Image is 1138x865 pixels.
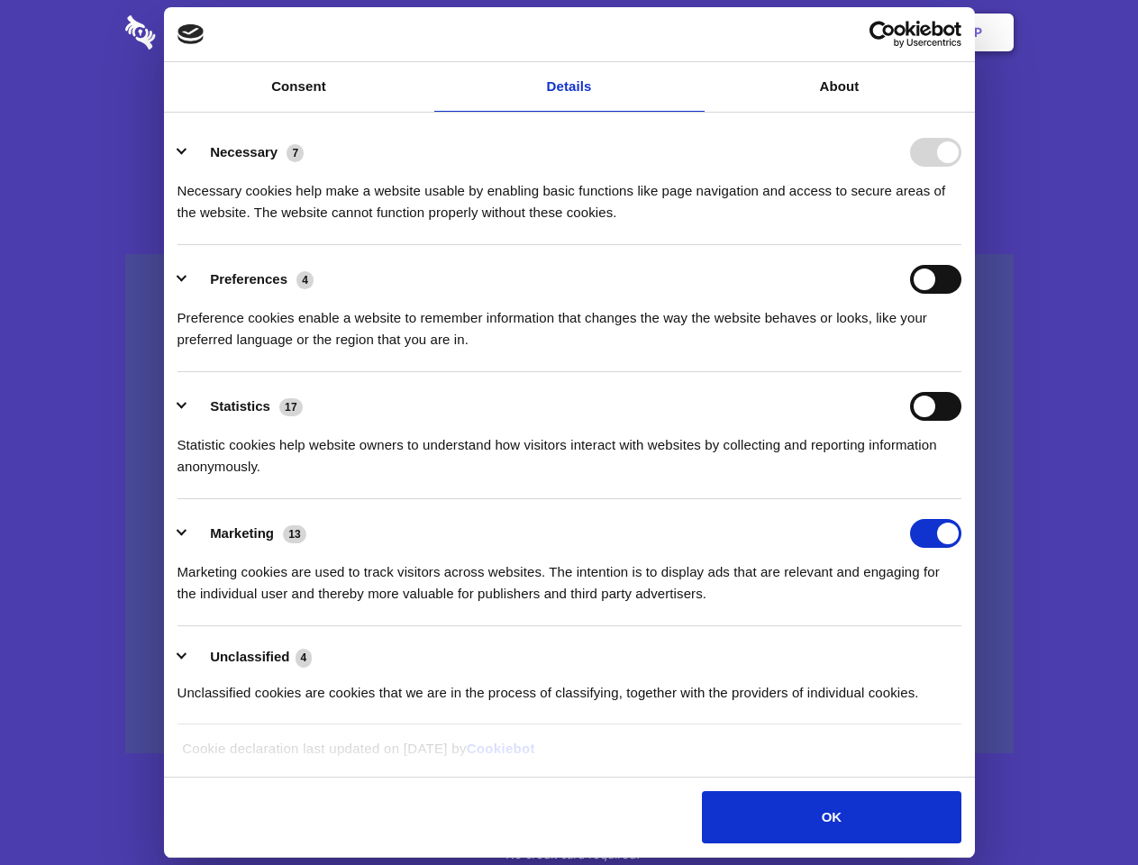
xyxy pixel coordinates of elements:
button: Preferences (4) [178,265,325,294]
label: Statistics [210,398,270,414]
div: Preference cookies enable a website to remember information that changes the way the website beha... [178,294,961,351]
div: Unclassified cookies are cookies that we are in the process of classifying, together with the pro... [178,669,961,704]
div: Marketing cookies are used to track visitors across websites. The intention is to display ads tha... [178,548,961,605]
span: 7 [287,144,304,162]
a: Consent [164,62,434,112]
a: Contact [731,5,814,60]
label: Necessary [210,144,278,159]
span: 4 [296,649,313,667]
a: Pricing [529,5,607,60]
a: About [705,62,975,112]
h1: Eliminate Slack Data Loss. [125,81,1014,146]
button: Necessary (7) [178,138,315,167]
button: Unclassified (4) [178,646,323,669]
a: Login [817,5,896,60]
div: Cookie declaration last updated on [DATE] by [168,738,970,773]
button: OK [702,791,960,843]
a: Usercentrics Cookiebot - opens in a new window [804,21,961,48]
a: Wistia video thumbnail [125,254,1014,754]
h4: Auto-redaction of sensitive data, encrypted data sharing and self-destructing private chats. Shar... [125,164,1014,223]
iframe: Drift Widget Chat Controller [1048,775,1116,843]
img: logo-wordmark-white-trans-d4663122ce5f474addd5e946df7df03e33cb6a1c49d2221995e7729f52c070b2.svg [125,15,279,50]
a: Details [434,62,705,112]
img: logo [178,24,205,44]
div: Necessary cookies help make a website usable by enabling basic functions like page navigation and... [178,167,961,223]
a: Cookiebot [467,741,535,756]
button: Statistics (17) [178,392,314,421]
span: 13 [283,525,306,543]
button: Marketing (13) [178,519,318,548]
span: 4 [296,271,314,289]
label: Preferences [210,271,287,287]
span: 17 [279,398,303,416]
label: Marketing [210,525,274,541]
div: Statistic cookies help website owners to understand how visitors interact with websites by collec... [178,421,961,478]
